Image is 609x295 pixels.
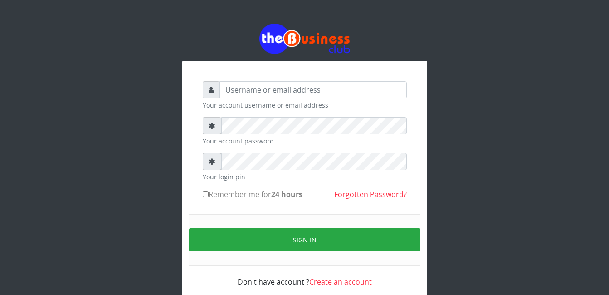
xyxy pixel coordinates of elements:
[203,189,302,200] label: Remember me for
[203,136,407,146] small: Your account password
[219,81,407,98] input: Username or email address
[203,191,209,197] input: Remember me for24 hours
[334,189,407,199] a: Forgotten Password?
[203,172,407,182] small: Your login pin
[271,189,302,199] b: 24 hours
[189,228,420,251] button: Sign in
[309,277,372,287] a: Create an account
[203,265,407,287] div: Don't have account ?
[203,100,407,110] small: Your account username or email address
